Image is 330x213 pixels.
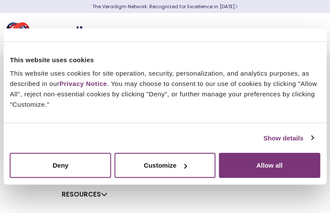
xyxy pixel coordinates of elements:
div: This website uses cookies [10,54,320,65]
a: Show details [264,133,314,143]
img: Veradigm logo [6,19,110,48]
button: Toggle Navigation Menu [304,22,317,45]
div: This website uses cookies for site operation, security, personalization, and analytics purposes, ... [10,68,320,110]
span: Learn More [235,3,238,10]
a: The Veradigm Network: Recognized for Excellence in [DATE]Learn More [92,3,238,10]
button: Allow all [219,153,320,178]
a: Privacy Notice [60,80,107,87]
button: Deny [10,153,111,178]
a: Resources [62,190,107,199]
button: Customize [114,153,216,178]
